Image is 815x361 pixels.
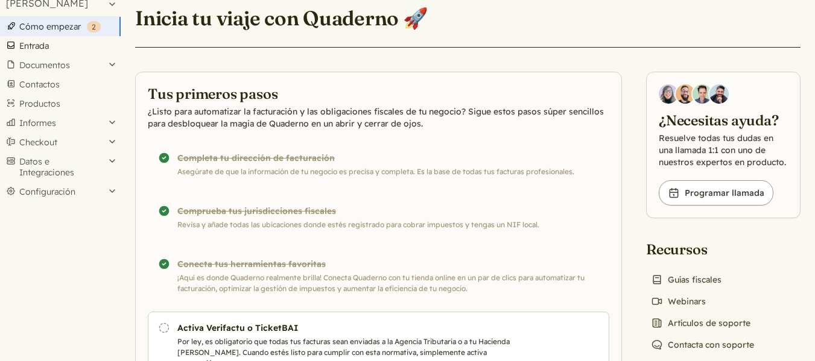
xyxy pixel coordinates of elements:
img: Jairo Fumero, Account Executive at Quaderno [676,84,695,104]
p: Resuelve todas tus dudas en una llamada 1:1 con uno de nuestros expertos en producto. [659,132,788,168]
h3: Activa Verifactu o TicketBAI [177,322,518,334]
p: ¿Listo para automatizar la facturación y las obligaciones fiscales de tu negocio? Sigue estos pas... [148,105,609,130]
a: Guías fiscales [646,271,726,288]
h2: Tus primeros pasos [148,84,609,103]
h2: Recursos [646,240,759,259]
img: Diana Carrasco, Account Executive at Quaderno [659,84,678,104]
span: 2 [92,22,96,31]
a: Programar llamada [659,180,773,206]
h1: Inicia tu viaje con Quaderno 🚀 [135,5,428,31]
a: Contacta con soporte [646,336,759,353]
a: Webinars [646,293,711,310]
img: Ivo Oltmans, Business Developer at Quaderno [693,84,712,104]
img: Javier Rubio, DevRel at Quaderno [709,84,729,104]
a: Artículos de soporte [646,315,755,331]
h2: ¿Necesitas ayuda? [659,111,788,130]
